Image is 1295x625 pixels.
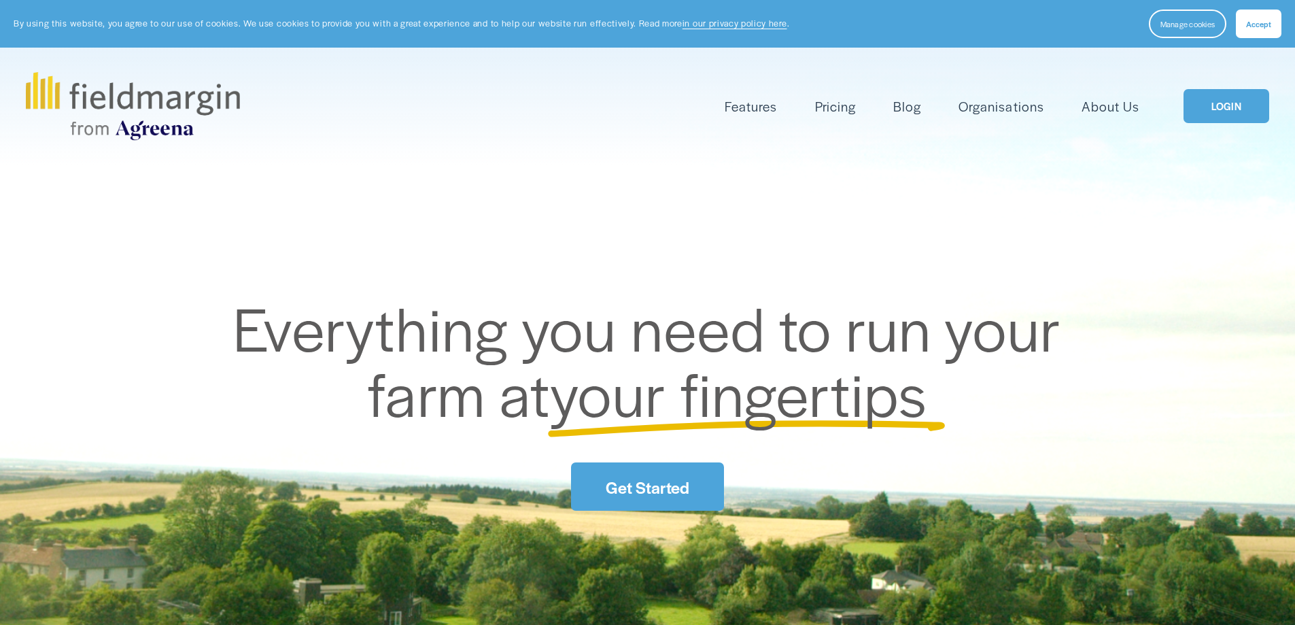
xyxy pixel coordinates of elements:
a: in our privacy policy here [683,17,787,29]
p: By using this website, you agree to our use of cookies. We use cookies to provide you with a grea... [14,17,789,30]
span: Everything you need to run your farm at [233,284,1075,435]
span: Manage cookies [1160,18,1215,29]
a: folder dropdown [725,95,777,118]
button: Accept [1236,10,1281,38]
span: Accept [1246,18,1271,29]
img: fieldmargin.com [26,72,239,140]
a: Pricing [815,95,856,118]
a: LOGIN [1184,89,1269,124]
a: Organisations [959,95,1043,118]
a: Get Started [571,462,723,511]
span: Features [725,97,777,116]
span: your fingertips [550,350,927,435]
a: About Us [1082,95,1139,118]
a: Blog [893,95,921,118]
button: Manage cookies [1149,10,1226,38]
